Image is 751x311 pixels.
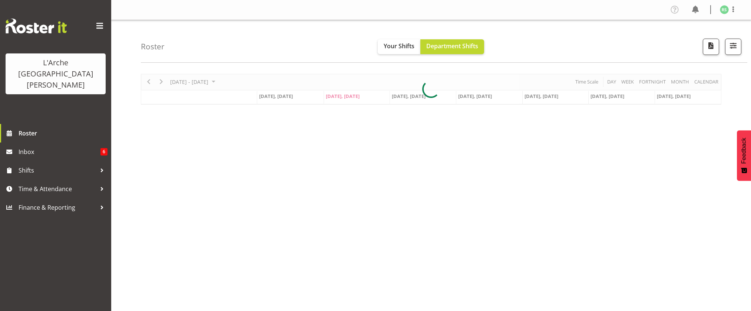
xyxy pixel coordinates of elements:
span: Time & Attendance [19,183,96,194]
span: Feedback [741,138,747,164]
span: Your Shifts [384,42,414,50]
span: Finance & Reporting [19,202,96,213]
button: Feedback - Show survey [737,130,751,181]
div: L'Arche [GEOGRAPHIC_DATA][PERSON_NAME] [13,57,98,91]
span: Inbox [19,146,100,157]
button: Your Shifts [378,39,420,54]
button: Download a PDF of the roster according to the set date range. [703,39,719,55]
h4: Roster [141,42,165,51]
span: 6 [100,148,107,155]
button: Department Shifts [420,39,484,54]
button: Filter Shifts [725,39,741,55]
span: Shifts [19,165,96,176]
img: rosin-smith3381.jpg [720,5,729,14]
img: Rosterit website logo [6,19,67,33]
span: Roster [19,128,107,139]
span: Department Shifts [426,42,478,50]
